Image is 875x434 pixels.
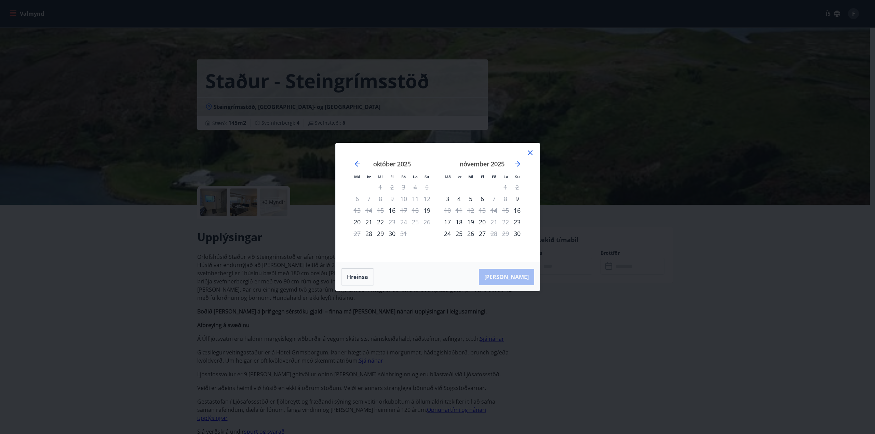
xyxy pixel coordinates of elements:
[442,205,453,216] td: Not available. mánudagur, 10. nóvember 2025
[442,228,453,239] div: 24
[476,193,488,205] td: Choose fimmtudagur, 6. nóvember 2025 as your check-in date. It’s available.
[511,205,523,216] td: Choose sunnudagur, 16. nóvember 2025 as your check-in date. It’s available.
[488,228,500,239] td: Not available. föstudagur, 28. nóvember 2025
[386,205,398,216] td: Choose fimmtudagur, 16. október 2025 as your check-in date. It’s available.
[442,193,453,205] div: Aðeins innritun í boði
[363,228,375,239] td: Choose þriðjudagur, 28. október 2025 as your check-in date. It’s available.
[453,216,465,228] td: Choose þriðjudagur, 18. nóvember 2025 as your check-in date. It’s available.
[465,228,476,239] div: 26
[511,228,523,239] td: Choose sunnudagur, 30. nóvember 2025 as your check-in date. It’s available.
[453,228,465,239] div: 25
[442,205,453,216] div: Aðeins útritun í boði
[421,205,433,216] div: Aðeins innritun í boði
[351,193,363,205] td: Not available. mánudagur, 6. október 2025
[386,205,398,216] div: Aðeins innritun í boði
[442,228,453,239] td: Choose mánudagur, 24. nóvember 2025 as your check-in date. It’s available.
[386,228,398,239] td: Choose fimmtudagur, 30. október 2025 as your check-in date. It’s available.
[375,228,386,239] td: Choose miðvikudagur, 29. október 2025 as your check-in date. It’s available.
[481,174,484,179] small: Fi
[375,216,386,228] td: Choose miðvikudagur, 22. október 2025 as your check-in date. It’s available.
[453,205,465,216] td: Not available. þriðjudagur, 11. nóvember 2025
[500,228,511,239] td: Not available. laugardagur, 29. nóvember 2025
[511,205,523,216] div: Aðeins innritun í boði
[476,216,488,228] div: 20
[500,205,511,216] td: Not available. laugardagur, 15. nóvember 2025
[488,216,500,228] td: Not available. föstudagur, 21. nóvember 2025
[390,174,394,179] small: Fi
[476,205,488,216] td: Not available. fimmtudagur, 13. nóvember 2025
[398,193,409,205] td: Not available. föstudagur, 10. október 2025
[413,174,418,179] small: La
[488,193,500,205] td: Not available. föstudagur, 7. nóvember 2025
[363,216,375,228] div: 21
[421,193,433,205] td: Not available. sunnudagur, 12. október 2025
[503,174,508,179] small: La
[409,193,421,205] td: Not available. laugardagur, 11. október 2025
[445,174,451,179] small: Má
[409,205,421,216] td: Not available. laugardagur, 18. október 2025
[511,181,523,193] td: Not available. sunnudagur, 2. nóvember 2025
[375,228,386,239] div: 29
[465,205,476,216] td: Not available. miðvikudagur, 12. nóvember 2025
[409,216,421,228] td: Not available. laugardagur, 25. október 2025
[442,216,453,228] div: 17
[465,216,476,228] div: 19
[476,228,488,239] td: Choose fimmtudagur, 27. nóvember 2025 as your check-in date. It’s available.
[511,193,523,205] td: Choose sunnudagur, 9. nóvember 2025 as your check-in date. It’s available.
[351,205,363,216] td: Not available. mánudagur, 13. október 2025
[386,193,398,205] td: Not available. fimmtudagur, 9. október 2025
[421,181,433,193] td: Not available. sunnudagur, 5. október 2025
[425,174,429,179] small: Su
[386,216,398,228] div: Aðeins útritun í boði
[511,228,523,239] div: Aðeins innritun í boði
[460,160,504,168] strong: nóvember 2025
[386,216,398,228] td: Not available. fimmtudagur, 23. október 2025
[386,181,398,193] td: Not available. fimmtudagur, 2. október 2025
[375,193,386,205] td: Not available. miðvikudagur, 8. október 2025
[421,216,433,228] td: Not available. sunnudagur, 26. október 2025
[500,181,511,193] td: Not available. laugardagur, 1. nóvember 2025
[513,160,522,168] div: Move forward to switch to the next month.
[488,205,500,216] td: Not available. föstudagur, 14. nóvember 2025
[373,160,411,168] strong: október 2025
[351,216,363,228] div: 20
[453,193,465,205] td: Choose þriðjudagur, 4. nóvember 2025 as your check-in date. It’s available.
[457,174,461,179] small: Þr
[375,181,386,193] td: Not available. miðvikudagur, 1. október 2025
[363,205,375,216] td: Not available. þriðjudagur, 14. október 2025
[511,193,523,205] div: Aðeins innritun í boði
[401,174,406,179] small: Fö
[465,193,476,205] div: 5
[344,151,531,254] div: Calendar
[375,205,386,216] td: Not available. miðvikudagur, 15. október 2025
[511,216,523,228] div: Aðeins innritun í boði
[492,174,496,179] small: Fö
[378,174,383,179] small: Mi
[488,228,500,239] div: Aðeins útritun í boði
[367,174,371,179] small: Þr
[465,216,476,228] td: Choose miðvikudagur, 19. nóvember 2025 as your check-in date. It’s available.
[500,216,511,228] td: Not available. laugardagur, 22. nóvember 2025
[500,193,511,205] td: Not available. laugardagur, 8. nóvember 2025
[398,228,409,239] div: Aðeins útritun í boði
[353,160,362,168] div: Move backward to switch to the previous month.
[341,268,374,285] button: Hreinsa
[476,228,488,239] div: 27
[398,205,409,216] div: Aðeins útritun í boði
[453,228,465,239] td: Choose þriðjudagur, 25. nóvember 2025 as your check-in date. It’s available.
[398,216,409,228] td: Not available. föstudagur, 24. október 2025
[386,228,398,239] div: 30
[398,181,409,193] td: Not available. föstudagur, 3. október 2025
[442,193,453,205] td: Choose mánudagur, 3. nóvember 2025 as your check-in date. It’s available.
[363,216,375,228] td: Choose þriðjudagur, 21. október 2025 as your check-in date. It’s available.
[515,174,520,179] small: Su
[465,193,476,205] td: Choose miðvikudagur, 5. nóvember 2025 as your check-in date. It’s available.
[398,228,409,239] td: Not available. föstudagur, 31. október 2025
[363,193,375,205] td: Not available. þriðjudagur, 7. október 2025
[354,174,360,179] small: Má
[363,228,375,239] div: Aðeins innritun í boði
[351,228,363,239] td: Not available. mánudagur, 27. október 2025
[511,216,523,228] td: Choose sunnudagur, 23. nóvember 2025 as your check-in date. It’s available.
[476,193,488,205] div: 6
[442,216,453,228] td: Choose mánudagur, 17. nóvember 2025 as your check-in date. It’s available.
